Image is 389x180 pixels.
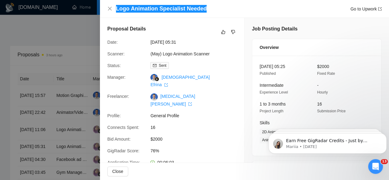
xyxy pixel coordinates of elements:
span: Sent [159,63,166,68]
span: [DATE] 05:25 [260,64,285,69]
span: [DATE] 05:31 [150,39,243,46]
span: Experience Level [260,90,288,94]
h4: Logo Animation Specialist Needed [116,5,207,13]
span: 00:06:03 [157,160,174,165]
a: [DEMOGRAPHIC_DATA] Efrina export [150,75,210,87]
button: dislike [229,28,237,36]
span: Manager: [107,75,125,80]
span: Scanner: [107,51,125,56]
span: Animation [260,137,281,143]
a: [MEDICAL_DATA][PERSON_NAME] export [150,94,195,106]
span: export [188,102,192,106]
span: GigRadar Score: [107,148,139,153]
span: 2D Animation [260,129,286,135]
span: Status: [107,63,121,68]
span: 76% [150,147,243,154]
span: 16 [317,102,322,106]
h5: Job Posting Details [252,25,297,33]
span: export [378,7,382,11]
iframe: Intercom notifications message [266,120,389,163]
a: (May) Logo Animation Scanner [150,51,209,56]
span: mail [153,64,157,67]
span: dislike [231,30,235,34]
span: Profile: [107,113,121,118]
span: Submission Price [317,109,346,113]
span: export [164,83,168,87]
h5: Proposal Details [107,25,146,33]
span: 1 to 3 months [260,102,286,106]
button: like [220,28,227,36]
span: Date: [107,40,117,45]
span: Application Time: [107,160,140,165]
iframe: Intercom live chat [368,159,383,174]
span: - [317,83,319,88]
span: Freelancer: [107,94,129,99]
span: Hourly [317,90,328,94]
span: Close [112,168,123,175]
span: General Profile [150,112,243,119]
span: $2000 [150,136,243,142]
img: gigradar-bm.png [155,77,159,81]
span: $2000 [317,64,329,69]
button: Close [107,6,112,11]
span: Fixed Rate [317,71,335,76]
span: Project Length [260,109,283,113]
a: Go to Upworkexport [350,6,382,11]
div: Client Details [260,161,374,178]
button: Close [107,166,128,176]
span: 13 [381,159,388,164]
span: Connects Spent: [107,125,139,130]
span: close [107,6,112,11]
img: c1rs0u_JsC8K7MjRSmyg7kkXSeVpOwsYsZssnsCyElGP41p6QmbhAhsE1vpFVLwPfT [150,93,158,101]
span: Published [260,71,276,76]
span: 16 [150,124,243,131]
span: Bid Amount: [107,137,131,142]
span: clock-circle [150,160,155,165]
span: Overview [260,44,279,51]
span: Skills [260,120,270,125]
span: Intermediate [260,83,284,88]
span: like [221,30,225,34]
